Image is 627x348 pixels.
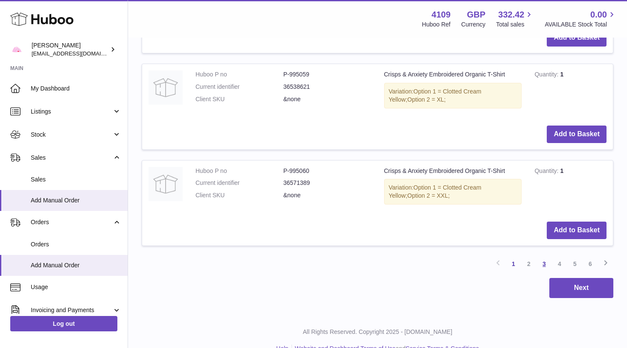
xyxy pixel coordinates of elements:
[389,184,481,199] span: Option 1 = Clotted Cream Yellow;
[547,29,607,47] button: Add to Basket
[537,256,552,272] a: 3
[545,20,617,29] span: AVAILABLE Stock Total
[583,256,598,272] a: 6
[384,179,522,205] div: Variation:
[467,9,485,20] strong: GBP
[534,167,560,176] strong: Quantity
[195,167,283,175] dt: Huboo P no
[496,20,534,29] span: Total sales
[590,9,607,20] span: 0.00
[545,9,617,29] a: 0.00 AVAILABLE Stock Total
[552,256,567,272] a: 4
[32,50,125,57] span: [EMAIL_ADDRESS][DOMAIN_NAME]
[31,154,112,162] span: Sales
[283,167,371,175] dd: P-995060
[149,167,183,201] img: Crisps & Anxiety Embroidered Organic T-Shirt
[10,43,23,56] img: hello@limpetstore.com
[549,278,613,298] button: Next
[378,64,528,119] td: Crisps & Anxiety Embroidered Organic T-Shirt
[283,95,371,103] dd: &none
[31,85,121,93] span: My Dashboard
[378,161,528,216] td: Crisps & Anxiety Embroidered Organic T-Shirt
[195,191,283,199] dt: Client SKU
[389,88,481,103] span: Option 1 = Clotted Cream Yellow;
[422,20,451,29] div: Huboo Ref
[31,240,121,249] span: Orders
[496,9,534,29] a: 332.42 Total sales
[528,161,613,216] td: 1
[498,9,524,20] span: 332.42
[135,328,620,336] p: All Rights Reserved. Copyright 2025 - [DOMAIN_NAME]
[534,71,560,80] strong: Quantity
[31,196,121,205] span: Add Manual Order
[149,70,183,105] img: Crisps & Anxiety Embroidered Organic T-Shirt
[31,218,112,226] span: Orders
[432,9,451,20] strong: 4109
[283,70,371,79] dd: P-995059
[195,179,283,187] dt: Current identifier
[31,108,112,116] span: Listings
[407,96,446,103] span: Option 2 = XL;
[283,83,371,91] dd: 36538621
[547,222,607,239] button: Add to Basket
[407,192,449,199] span: Option 2 = XXL;
[567,256,583,272] a: 5
[283,191,371,199] dd: &none
[528,64,613,119] td: 1
[31,175,121,184] span: Sales
[461,20,486,29] div: Currency
[195,83,283,91] dt: Current identifier
[506,256,521,272] a: 1
[384,83,522,108] div: Variation:
[31,306,112,314] span: Invoicing and Payments
[195,70,283,79] dt: Huboo P no
[547,126,607,143] button: Add to Basket
[32,41,108,58] div: [PERSON_NAME]
[521,256,537,272] a: 2
[10,316,117,331] a: Log out
[283,179,371,187] dd: 36571389
[31,283,121,291] span: Usage
[31,261,121,269] span: Add Manual Order
[195,95,283,103] dt: Client SKU
[31,131,112,139] span: Stock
